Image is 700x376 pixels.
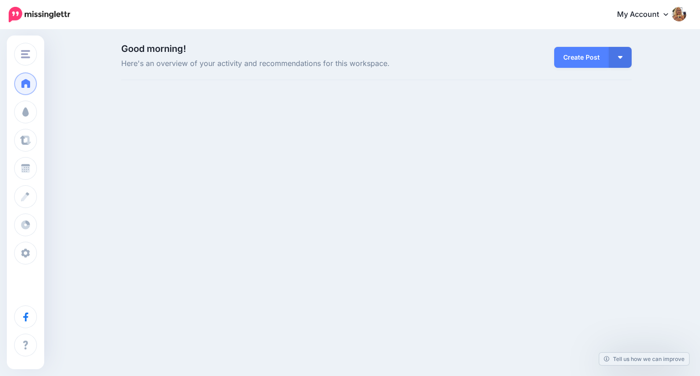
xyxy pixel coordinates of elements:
[21,50,30,58] img: menu.png
[618,56,623,59] img: arrow-down-white.png
[121,58,457,70] span: Here's an overview of your activity and recommendations for this workspace.
[599,353,689,365] a: Tell us how we can improve
[554,47,609,68] a: Create Post
[608,4,686,26] a: My Account
[121,43,186,54] span: Good morning!
[9,7,70,22] img: Missinglettr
